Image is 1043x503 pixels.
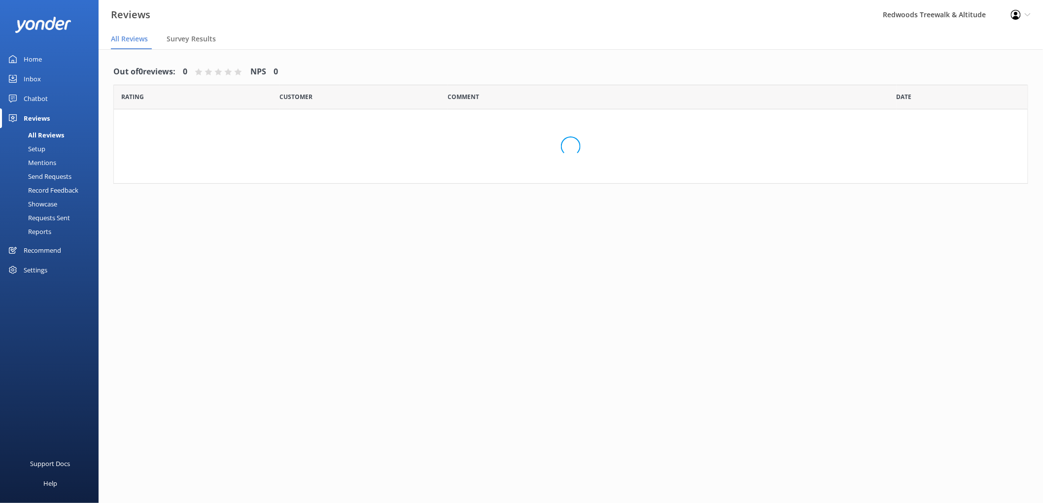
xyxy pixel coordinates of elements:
div: Requests Sent [6,211,70,225]
img: yonder-white-logo.png [15,17,71,33]
span: All Reviews [111,34,148,44]
span: Survey Results [167,34,216,44]
a: Setup [6,142,99,156]
a: All Reviews [6,128,99,142]
span: Date [897,92,912,101]
div: Recommend [24,240,61,260]
div: Reviews [24,108,50,128]
h4: 0 [183,66,187,78]
div: Mentions [6,156,56,169]
h4: Out of 0 reviews: [113,66,175,78]
div: Inbox [24,69,41,89]
span: Question [448,92,480,101]
div: Record Feedback [6,183,78,197]
div: Home [24,49,42,69]
div: All Reviews [6,128,64,142]
div: Support Docs [31,454,70,473]
a: Requests Sent [6,211,99,225]
div: Help [43,473,57,493]
h3: Reviews [111,7,150,23]
div: Send Requests [6,169,71,183]
a: Send Requests [6,169,99,183]
div: Showcase [6,197,57,211]
h4: NPS [250,66,266,78]
div: Setup [6,142,45,156]
div: Reports [6,225,51,238]
a: Record Feedback [6,183,99,197]
div: Chatbot [24,89,48,108]
span: Date [121,92,144,101]
a: Reports [6,225,99,238]
div: Settings [24,260,47,280]
h4: 0 [274,66,278,78]
a: Mentions [6,156,99,169]
span: Date [279,92,313,101]
a: Showcase [6,197,99,211]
